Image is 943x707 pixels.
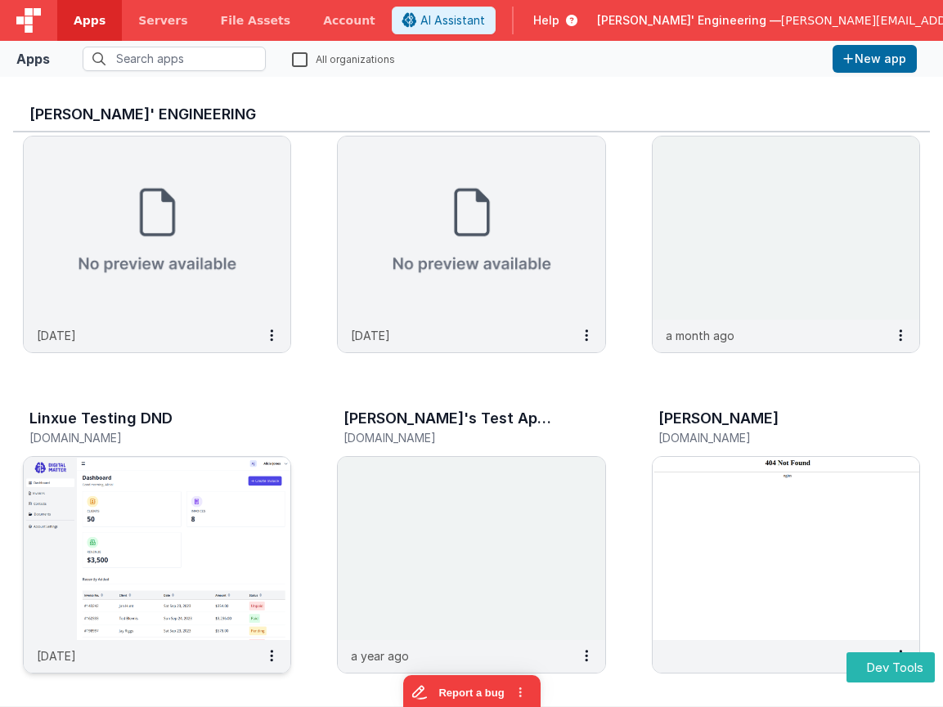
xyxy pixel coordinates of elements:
[533,12,559,29] span: Help
[420,12,485,29] span: AI Assistant
[221,12,291,29] span: File Assets
[351,647,409,664] p: a year ago
[138,12,187,29] span: Servers
[597,12,781,29] span: [PERSON_NAME]' Engineering —
[292,51,395,66] label: All organizations
[83,47,266,71] input: Search apps
[344,432,564,444] h5: [DOMAIN_NAME]
[344,410,559,427] h3: [PERSON_NAME]'s Test App new
[351,327,390,344] p: [DATE]
[666,327,734,344] p: a month ago
[846,652,935,682] button: Dev Tools
[392,7,496,34] button: AI Assistant
[29,106,914,123] h3: [PERSON_NAME]' Engineering
[29,410,173,427] h3: Linxue Testing DND
[658,410,779,427] h3: [PERSON_NAME]
[29,432,250,444] h5: [DOMAIN_NAME]
[16,49,50,69] div: Apps
[658,432,879,444] h5: [DOMAIN_NAME]
[37,327,76,344] p: [DATE]
[37,647,76,664] p: [DATE]
[74,12,106,29] span: Apps
[833,45,917,73] button: New app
